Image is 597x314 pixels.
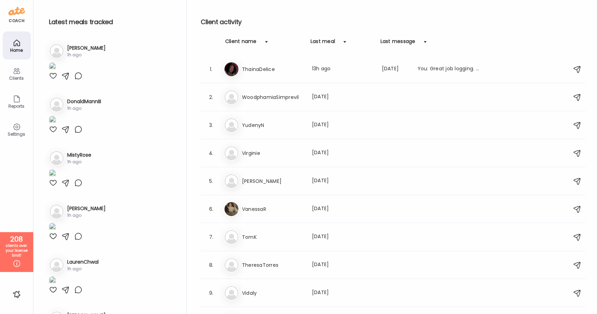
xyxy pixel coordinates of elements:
[207,261,215,269] div: 8.
[67,205,106,212] h3: [PERSON_NAME]
[207,149,215,157] div: 4.
[225,230,239,244] img: bg-avatar-default.svg
[418,65,479,73] div: You: Great job logging. Before your next visit, I'd like to encourage you to begin adding fresh f...
[207,233,215,241] div: 7.
[50,151,64,165] img: bg-avatar-default.svg
[2,235,31,243] div: 208
[207,65,215,73] div: 1.
[225,146,239,160] img: bg-avatar-default.svg
[50,205,64,219] img: bg-avatar-default.svg
[67,44,106,52] h3: [PERSON_NAME]
[225,258,239,272] img: bg-avatar-default.svg
[225,90,239,104] img: bg-avatar-default.svg
[50,258,64,272] img: bg-avatar-default.svg
[4,104,29,108] div: Reports
[67,105,101,112] div: 1h ago
[312,93,374,101] div: [DATE]
[225,286,239,300] img: bg-avatar-default.svg
[4,76,29,80] div: Clients
[225,118,239,132] img: bg-avatar-default.svg
[225,38,257,49] div: Client name
[67,159,91,165] div: 1h ago
[225,202,239,216] img: avatars%2FVtKx3ctd6XTZ0io1WHtbPJD4wte2
[8,6,25,17] img: ate
[207,93,215,101] div: 2.
[312,121,374,129] div: [DATE]
[4,132,29,136] div: Settings
[67,258,99,266] h3: LaurenChwal
[207,205,215,213] div: 6.
[242,65,304,73] h3: ThainaDelice
[225,174,239,188] img: bg-avatar-default.svg
[49,116,56,125] img: images%2FMEdFoHhAwtU71XB5VCdUocRxuki2%2Fk71F8gXuqH4bRdLkPFzO%2FPUC8qPKEUmOo5dH7dUNV_1080
[2,243,31,258] div: clients over your license limit!
[242,177,304,185] h3: [PERSON_NAME]
[4,48,29,52] div: Home
[382,65,409,73] div: [DATE]
[312,149,374,157] div: [DATE]
[312,233,374,241] div: [DATE]
[225,62,239,76] img: avatars%2FNMGV04ubAiPD6oOjSNSwIyynlzF2
[312,261,374,269] div: [DATE]
[312,65,374,73] div: 13h ago
[207,121,215,129] div: 3.
[49,62,56,72] img: images%2FBLVOrq0EI3P23u4z0kzKZpGf0Hl2%2F74I87JipG9l3PM8jmRCe%2FILXSbIslGFjOs9Z3YXVL_1080
[207,177,215,185] div: 5.
[312,177,374,185] div: [DATE]
[381,38,415,49] div: Last message
[207,289,215,297] div: 9.
[242,289,304,297] h3: Vidaly
[67,212,106,219] div: 1h ago
[67,151,91,159] h3: MistyRose
[50,44,64,58] img: bg-avatar-default.svg
[49,276,56,286] img: images%2F2hiH2wp5SAbViTs0s4pL8L4nvhH2%2F8bUjfAGES08dYOVMgduO%2F9O82v6wnCui5ygrXT4eP_1080
[67,52,106,58] div: 1h ago
[9,18,24,24] div: coach
[242,233,304,241] h3: TomK
[312,205,374,213] div: [DATE]
[49,17,175,27] h2: Latest meals tracked
[242,205,304,213] h3: VanessaR
[312,289,374,297] div: [DATE]
[49,223,56,232] img: images%2FuvLQQ0Aq1TVSPd3TCxzoQLzTllE2%2F53pMKcfjOaihD0uAEbHn%2FD8OiBoMWJR9GynxKqhyo_1080
[67,98,101,105] h3: DonaldMannIII
[49,169,56,179] img: images%2F94JFruDptsMstmD4DN7kTe3Thir1%2FSfTM6cP0guTAdoMOzOtO%2FnToAxyl7FWoXXIcWPjpz_1080
[242,121,304,129] h3: YudenyN
[50,98,64,112] img: bg-avatar-default.svg
[242,149,304,157] h3: Virginie
[201,17,586,27] h2: Client activity
[242,93,304,101] h3: WoodphamiaSimprevil
[67,266,99,272] div: 1h ago
[242,261,304,269] h3: TheresaTorres
[311,38,335,49] div: Last meal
